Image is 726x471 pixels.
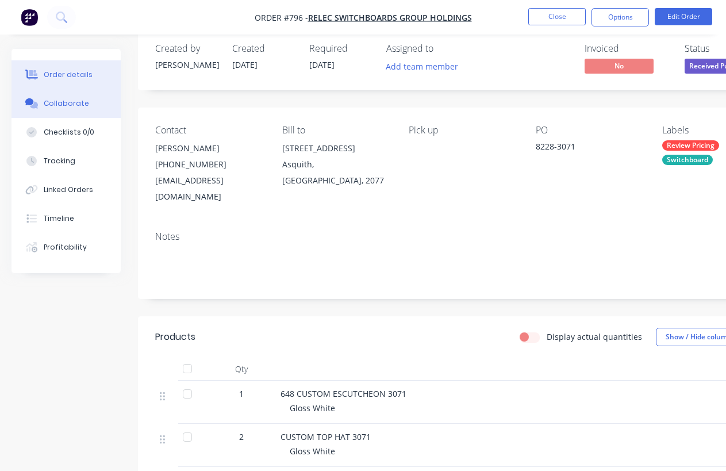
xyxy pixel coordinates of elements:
[255,12,308,23] span: Order #796 -
[290,403,335,413] span: Gloss White
[232,59,258,70] span: [DATE]
[239,388,244,400] span: 1
[44,98,89,109] div: Collaborate
[44,213,74,224] div: Timeline
[536,125,644,136] div: PO
[386,43,501,54] div: Assigned to
[380,59,464,74] button: Add team member
[662,140,719,151] div: Review Pricing
[207,358,276,381] div: Qty
[591,8,649,26] button: Options
[386,59,464,74] button: Add team member
[155,43,218,54] div: Created by
[232,43,295,54] div: Created
[11,89,121,118] button: Collaborate
[309,59,335,70] span: [DATE]
[44,127,94,137] div: Checklists 0/0
[11,233,121,262] button: Profitability
[281,431,371,442] span: CUSTOM TOP HAT 3071
[11,204,121,233] button: Timeline
[44,70,93,80] div: Order details
[44,185,93,195] div: Linked Orders
[290,446,335,457] span: Gloss White
[155,330,195,344] div: Products
[585,59,654,73] span: No
[155,140,264,205] div: [PERSON_NAME][PHONE_NUMBER][EMAIL_ADDRESS][DOMAIN_NAME]
[155,173,264,205] div: [EMAIL_ADDRESS][DOMAIN_NAME]
[155,59,218,71] div: [PERSON_NAME]
[282,140,391,189] div: [STREET_ADDRESS]Asquith, [GEOGRAPHIC_DATA], 2077
[662,155,713,165] div: Switchboard
[155,140,264,156] div: [PERSON_NAME]
[409,125,517,136] div: Pick up
[547,331,642,343] label: Display actual quantities
[44,156,75,166] div: Tracking
[536,140,644,156] div: 8228-3071
[11,118,121,147] button: Checklists 0/0
[11,147,121,175] button: Tracking
[528,8,586,25] button: Close
[655,8,712,25] button: Edit Order
[309,43,372,54] div: Required
[282,125,391,136] div: Bill to
[308,12,472,23] a: Relec Switchboards Group Holdings
[239,431,244,443] span: 2
[44,242,87,252] div: Profitability
[155,156,264,173] div: [PHONE_NUMBER]
[11,60,121,89] button: Order details
[21,9,38,26] img: Factory
[282,156,391,189] div: Asquith, [GEOGRAPHIC_DATA], 2077
[281,388,406,399] span: 648 CUSTOM ESCUTCHEON 3071
[585,43,671,54] div: Invoiced
[282,140,391,156] div: [STREET_ADDRESS]
[155,125,264,136] div: Contact
[11,175,121,204] button: Linked Orders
